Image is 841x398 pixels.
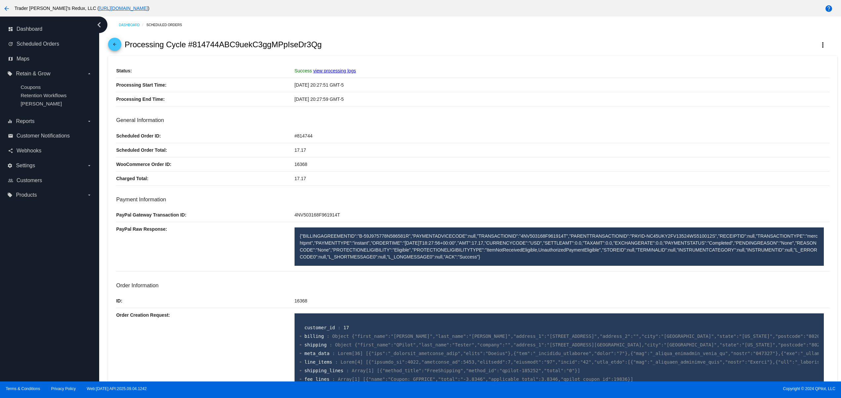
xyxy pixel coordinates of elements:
[295,97,344,102] span: [DATE] 20:27:59 GMT-5
[17,178,42,183] span: Customers
[116,196,829,203] h3: Payment Information
[116,308,294,322] p: Order Creation Request:
[8,133,13,139] i: email
[327,334,329,339] span: :
[295,133,313,139] span: #814744
[8,26,13,32] i: dashboard
[17,26,42,32] span: Dashboard
[304,325,335,330] span: customer_id
[8,145,92,156] a: share Webhooks
[8,56,13,61] i: map
[116,143,294,157] p: Scheduled Order Total:
[116,129,294,143] p: Scheduled Order ID:
[819,41,827,49] mat-icon: more_vert
[8,41,13,47] i: update
[99,6,148,11] a: [URL][DOMAIN_NAME]
[6,386,40,391] a: Terms & Conditions
[87,192,92,198] i: arrow_drop_down
[295,68,312,73] span: Success
[332,377,335,382] span: :
[8,178,13,183] i: people_outline
[352,368,580,373] span: Array[1] [{"method_title":"FreeShipping","method_id":"qpilot-185252","total":"0"}]
[17,41,59,47] span: Scheduled Orders
[87,119,92,124] i: arrow_drop_down
[3,5,11,13] mat-icon: arrow_back
[51,386,76,391] a: Privacy Policy
[8,148,13,153] i: share
[16,192,37,198] span: Products
[15,6,149,11] span: Trader [PERSON_NAME]'s Redux, LLC ( )
[20,84,41,90] a: Coupons
[16,71,50,77] span: Retain & Grow
[313,68,356,73] a: view processing logs
[16,163,35,169] span: Settings
[116,92,294,106] p: Processing End Time:
[119,20,146,30] a: Dashboard
[335,359,338,365] span: :
[116,64,294,78] p: Status:
[346,368,349,373] span: :
[17,56,29,62] span: Maps
[295,298,307,303] span: 16368
[426,386,835,391] span: Copyright © 2024 QPilot, LLC
[304,334,324,339] span: billing
[87,386,147,391] a: Web:[DATE] API:2025.09.04.1242
[7,71,13,76] i: local_offer
[8,131,92,141] a: email Customer Notifications
[330,342,332,347] span: :
[295,176,306,181] span: 17.17
[116,208,294,222] p: PayPal Gateway Transaction ID:
[300,233,819,260] p: {"BILLINGAGREEMENTID":"B-59J975778N586581R","PAYMENTADVICECODE":null,"TRANSACTIONID":"4NV503168F9...
[7,192,13,198] i: local_offer
[7,163,13,168] i: settings
[304,368,343,373] span: shipping_lines
[111,42,119,50] mat-icon: arrow_back
[304,359,332,365] span: line_items
[17,133,70,139] span: Customer Notifications
[295,162,307,167] span: 16368
[304,351,330,356] span: meta_data
[295,212,340,218] span: 4NV503168F961914T
[116,172,294,185] p: Charged Total:
[8,39,92,49] a: update Scheduled Orders
[7,119,13,124] i: equalizer
[87,163,92,168] i: arrow_drop_down
[146,20,188,30] a: Scheduled Orders
[295,82,344,88] span: [DATE] 20:27:51 GMT-5
[825,5,833,13] mat-icon: help
[125,40,322,49] h2: Processing Cycle #814744ABC9uekC3ggMPpIseDr3Qg
[116,117,829,123] h3: General Information
[94,20,104,30] i: chevron_left
[16,118,34,124] span: Reports
[8,175,92,186] a: people_outline Customers
[8,54,92,64] a: map Maps
[116,222,294,236] p: PayPal Raw Response:
[343,325,349,330] span: 17
[338,377,633,382] span: Array[1] [{"name":"Coupon: GFPRICE","total":"-3.8346","applicable_total":3.8346,"qpilot_coupon_id...
[8,24,92,34] a: dashboard Dashboard
[17,148,41,154] span: Webhooks
[116,157,294,171] p: WooCommerce Order ID:
[338,325,340,330] span: :
[116,78,294,92] p: Processing Start Time:
[116,282,829,289] h3: Order Information
[304,342,327,347] span: shipping
[332,351,335,356] span: :
[87,71,92,76] i: arrow_drop_down
[295,147,306,153] span: 17.17
[304,377,330,382] span: fee_lines
[20,101,62,106] a: [PERSON_NAME]
[20,93,66,98] a: Retention Workflows
[116,294,294,308] p: ID:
